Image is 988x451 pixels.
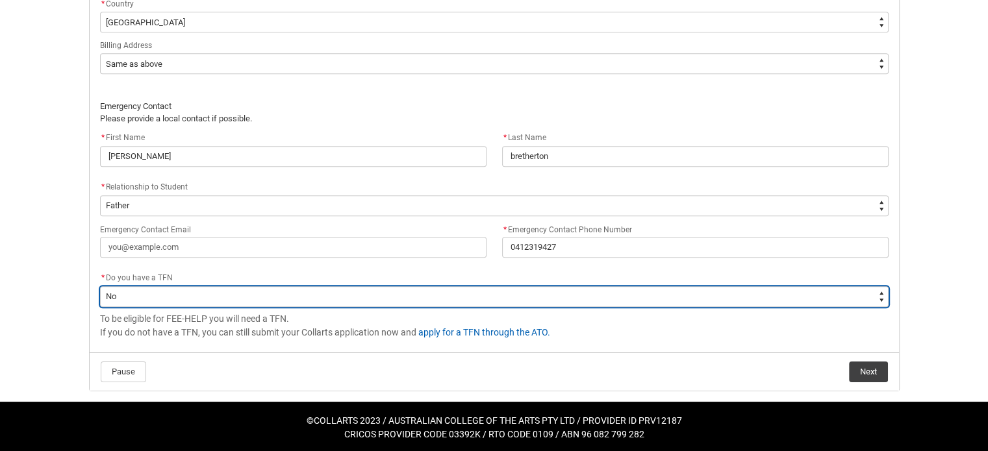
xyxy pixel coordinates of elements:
[100,133,145,142] span: First Name
[502,133,546,142] span: Last Name
[101,133,105,142] abbr: required
[100,41,152,50] span: Billing Address
[503,133,507,142] abbr: required
[100,327,416,337] span: If you do not have a TFN, you can still submit your Collarts application now and
[100,112,889,125] p: Please provide a local contact if possible.
[849,361,888,382] button: Next
[100,221,196,236] label: Emergency Contact Email
[100,237,487,258] input: you@example.com
[502,221,637,236] label: Emergency Contact Phone Number
[100,100,889,113] p: Emergency Contact
[101,273,105,282] abbr: required
[418,327,550,337] a: apply for a TFN through the ATO.
[106,182,188,191] span: Relationship to Student
[503,225,507,234] abbr: required
[101,361,146,382] button: Pause
[106,273,173,282] span: Do you have a TFN
[100,313,289,324] span: To be eligible for FEE-HELP you will need a TFN.
[101,182,105,191] abbr: required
